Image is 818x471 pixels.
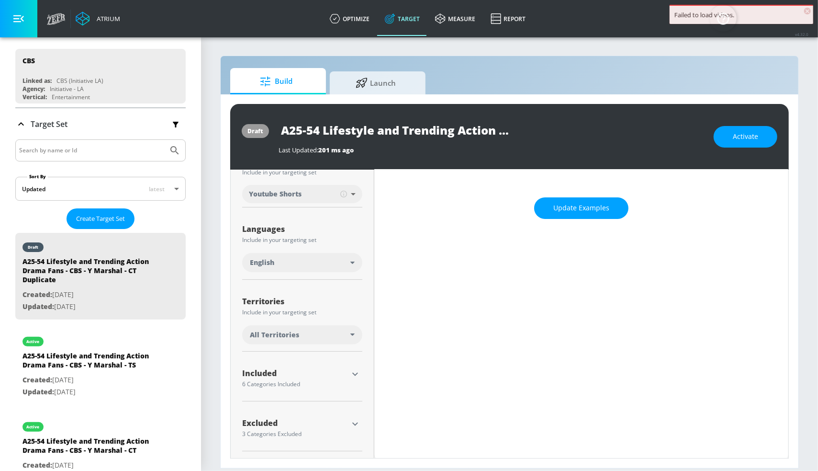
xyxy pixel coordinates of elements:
button: Open Resource Center [710,5,737,32]
a: optimize [322,1,377,36]
span: 201 ms ago [318,146,354,154]
div: 3 Categories Excluded [242,431,348,437]
div: A25-54 Lifestyle and Trending Action Drama Fans - CBS - Y Marshal - CT Duplicate [22,257,157,289]
div: Include in your targeting set [242,310,362,315]
p: [DATE] [22,301,157,313]
div: Included [242,369,348,377]
div: CBS [22,56,35,65]
div: CBS (Initiative LA) [56,77,103,85]
p: [DATE] [22,289,157,301]
span: Created: [22,290,52,299]
div: activeA25-54 Lifestyle and Trending Action Drama Fans - CBS - Y Marshal - TSCreated:[DATE]Updated... [15,327,186,405]
button: Update Examples [534,197,628,219]
span: latest [149,185,165,193]
span: Created: [22,460,52,470]
div: draftA25-54 Lifestyle and Trending Action Drama Fans - CBS - Y Marshal - CT DuplicateCreated:[DAT... [15,233,186,320]
div: 6 Categories Included [242,381,348,387]
div: active [27,339,40,344]
span: Updated: [22,302,54,311]
div: Failed to load videos. [674,11,808,19]
div: Territories [242,298,362,305]
span: Activate [733,131,758,143]
div: CBSLinked as:CBS (Initiative LA)Agency:Initiative - LAVertical:Entertainment [15,49,186,103]
div: Excluded [242,419,348,427]
div: Include in your targeting set [242,237,362,243]
div: Initiative - LA [50,85,84,93]
span: Updated: [22,387,54,396]
span: Launch [339,71,412,94]
div: Updated [22,185,45,193]
div: A25-54 Lifestyle and Trending Action Drama Fans - CBS - Y Marshal - CT [22,437,157,460]
div: draft [28,245,38,250]
div: Linked as: [22,77,52,85]
div: Agency: [22,85,45,93]
button: Create Target Set [67,208,134,229]
div: Target Set [15,108,186,140]
p: Target Set [31,119,67,129]
div: Vertical: [22,93,47,101]
a: measure [427,1,483,36]
div: Last Updated: [279,146,704,154]
div: English [242,253,362,272]
p: [DATE] [22,386,157,398]
span: Youtube Shorts [249,189,302,199]
label: Sort By [27,173,48,180]
span: Created: [22,375,52,384]
span: × [804,8,811,14]
div: All Territories [242,325,362,345]
span: v 4.32.0 [795,32,808,37]
a: Target [377,1,427,36]
div: Languages [242,225,362,233]
div: Atrium [93,14,120,23]
span: Update Examples [553,202,609,214]
div: Entertainment [52,93,90,101]
button: Activate [714,126,777,148]
div: A25-54 Lifestyle and Trending Action Drama Fans - CBS - Y Marshal - TS [22,351,157,374]
span: All Territories [250,330,299,340]
div: Include in your targeting set [242,170,362,175]
p: [DATE] [22,374,157,386]
a: Report [483,1,533,36]
span: Create Target Set [76,213,125,224]
span: Build [240,70,313,93]
input: Search by name or Id [19,144,164,157]
div: draft [247,127,263,135]
span: English [250,258,274,267]
a: Atrium [76,11,120,26]
div: active [27,425,40,429]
